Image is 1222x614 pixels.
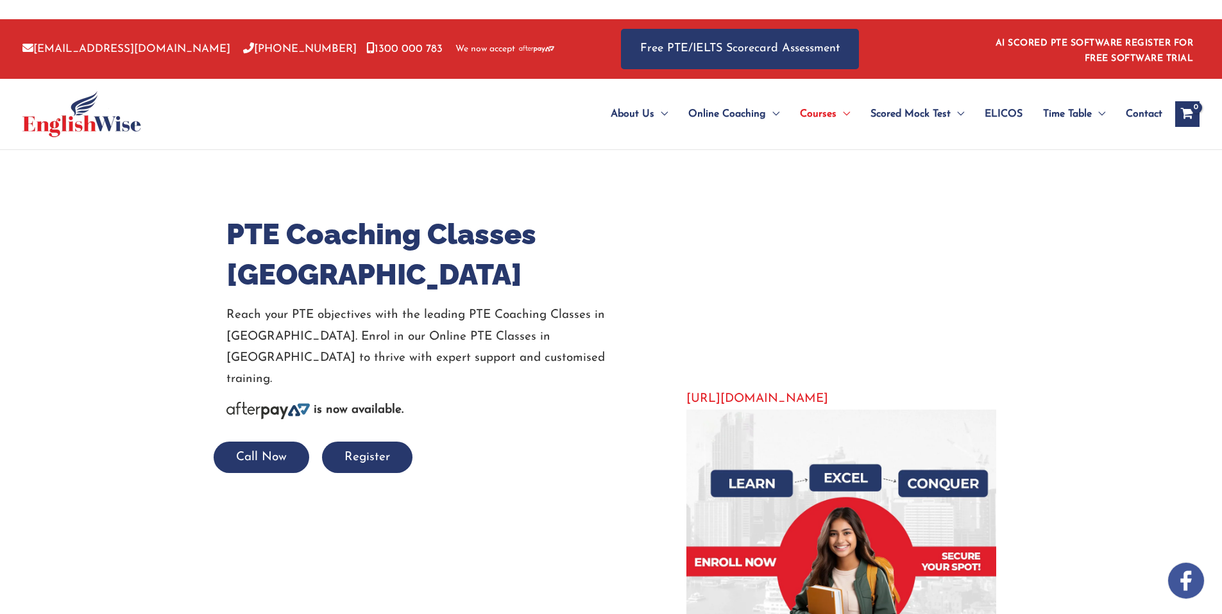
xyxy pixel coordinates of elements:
[1033,92,1116,137] a: Time TableMenu Toggle
[621,29,859,69] a: Free PTE/IELTS Scorecard Assessment
[226,214,668,295] h1: PTE Coaching Classes [GEOGRAPHIC_DATA]
[1168,563,1204,599] img: white-facebook.png
[985,92,1023,137] span: ELICOS
[455,43,515,56] span: We now accept
[974,92,1033,137] a: ELICOS
[366,44,443,54] a: 1300 000 783
[766,92,779,137] span: Menu Toggle
[519,46,554,53] img: Afterpay-Logo
[860,92,974,137] a: Scored Mock TestMenu Toggle
[800,92,836,137] span: Courses
[600,92,678,137] a: About UsMenu Toggle
[226,402,310,419] img: Afterpay-Logo
[1092,92,1105,137] span: Menu Toggle
[678,92,790,137] a: Online CoachingMenu Toggle
[836,92,850,137] span: Menu Toggle
[688,92,766,137] span: Online Coaching
[322,451,412,463] a: Register
[790,92,860,137] a: CoursesMenu Toggle
[580,92,1162,137] nav: Site Navigation: Main Menu
[611,92,654,137] span: About Us
[988,28,1200,70] aside: Header Widget 1
[870,92,951,137] span: Scored Mock Test
[996,38,1194,63] a: AI SCORED PTE SOFTWARE REGISTER FOR FREE SOFTWARE TRIAL
[22,91,141,137] img: cropped-ew-logo
[226,304,668,390] p: Reach your PTE objectives with the leading PTE Coaching Classes in [GEOGRAPHIC_DATA]. Enrol in ou...
[1116,92,1162,137] a: Contact
[1126,92,1162,137] span: Contact
[214,451,309,463] a: Call Now
[686,393,828,405] a: [URL][DOMAIN_NAME]
[322,442,412,473] button: Register
[214,442,309,473] button: Call Now
[22,44,230,54] a: [EMAIL_ADDRESS][DOMAIN_NAME]
[951,92,964,137] span: Menu Toggle
[1043,92,1092,137] span: Time Table
[314,404,403,416] b: is now available.
[243,44,357,54] a: [PHONE_NUMBER]
[654,92,668,137] span: Menu Toggle
[1175,101,1200,127] a: View Shopping Cart, empty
